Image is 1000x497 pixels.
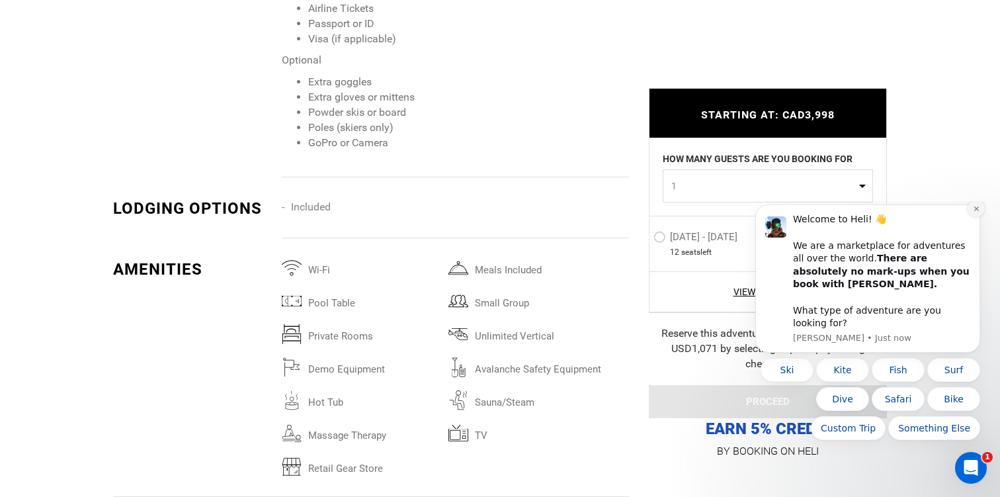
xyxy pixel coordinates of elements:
[308,136,629,151] li: GoPro or Camera
[81,186,134,210] button: Quick reply: Dive
[448,324,468,344] img: unlimitedvertical.svg
[649,326,887,372] div: Reserve this adventure for an initial deposit of USD1,071 by selecting deposit pay during checkout.
[282,390,302,410] img: hottub.svg
[282,457,302,476] img: retailgearstore.svg
[308,90,629,105] li: Extra gloves or mittens
[302,457,448,474] span: retail gear store
[308,17,629,32] li: Passport or ID
[282,197,448,217] li: Included
[468,324,615,341] span: unlimited vertical
[649,385,887,418] button: PROCEED
[468,390,615,408] span: sauna/steam
[282,424,302,443] img: massagetherapy.svg
[671,179,856,193] span: 1
[653,285,883,298] a: View All Slots
[308,120,629,136] li: Poles (skiers only)
[302,390,448,408] span: hot tub
[308,1,629,17] li: Airline Tickets
[282,324,302,344] img: privaterooms.svg
[75,215,150,239] button: Quick reply: Custom Trip
[982,452,993,463] span: 1
[696,247,700,258] span: s
[192,157,245,181] button: Quick reply: Surf
[153,215,245,239] button: Quick reply: Something Else
[681,247,712,258] span: seat left
[448,258,468,278] img: mealsincluded.svg
[448,291,468,311] img: smallgroup.svg
[308,105,629,120] li: Powder skis or board
[282,357,302,377] img: demoequipment.svg
[308,75,629,90] li: Extra goggles
[282,258,302,278] img: wifi.svg
[663,152,853,169] label: HOW MANY GUESTS ARE YOU BOOKING FOR
[701,109,835,121] span: STARTING AT: CAD3,998
[468,357,615,375] span: avalanche safety equipment
[670,247,679,258] span: 12
[468,258,615,275] span: Meals included
[136,157,189,181] button: Quick reply: Fish
[25,157,78,181] button: Quick reply: Ski
[735,201,1000,490] iframe: Intercom notifications message
[136,186,189,210] button: Quick reply: Safari
[649,442,887,461] p: BY BOOKING ON HELI
[282,291,302,311] img: pooltable.svg
[302,258,448,275] span: Wi-Fi
[468,291,615,308] span: small group
[302,291,448,308] span: pool table
[653,231,741,247] label: [DATE] - [DATE]
[468,424,615,441] span: TV
[81,157,134,181] button: Quick reply: Kite
[282,53,629,68] p: Optional
[663,169,873,203] button: 1
[113,197,272,220] div: Lodging options
[302,324,448,341] span: Private Rooms
[448,390,468,410] img: saunasteam.svg
[192,186,245,210] button: Quick reply: Bike
[448,424,468,443] img: tv.svg
[113,258,272,281] div: Amenities
[955,452,987,484] iframe: Intercom live chat
[20,157,245,239] div: Quick reply options
[308,32,629,47] li: Visa (if applicable)
[448,357,468,377] img: avalanchesafetyequipment.svg
[302,424,448,441] span: massage therapy
[302,357,448,375] span: Demo Equipment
